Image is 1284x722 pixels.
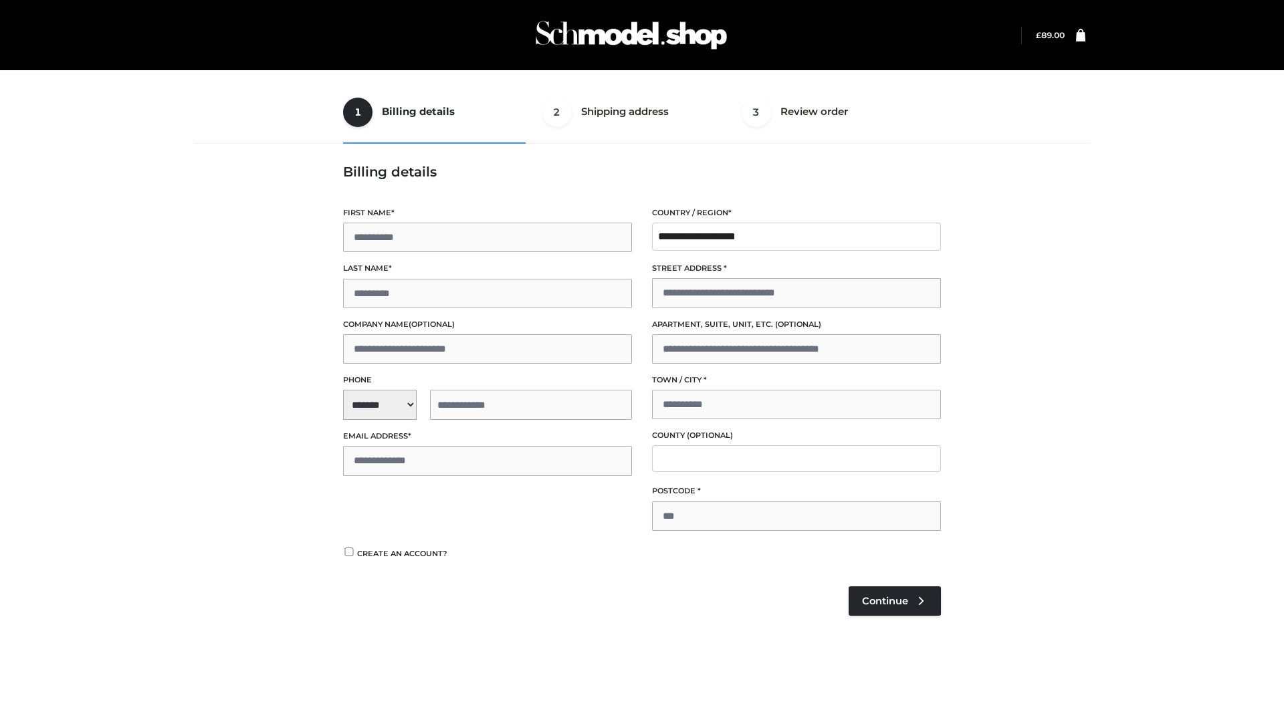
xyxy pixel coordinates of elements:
[343,318,632,331] label: Company name
[357,549,447,558] span: Create an account?
[409,320,455,329] span: (optional)
[849,586,941,616] a: Continue
[343,164,941,180] h3: Billing details
[652,429,941,442] label: County
[652,262,941,275] label: Street address
[1036,30,1065,40] bdi: 89.00
[652,374,941,386] label: Town / City
[343,374,632,386] label: Phone
[652,485,941,497] label: Postcode
[343,548,355,556] input: Create an account?
[775,320,821,329] span: (optional)
[1036,30,1065,40] a: £89.00
[652,207,941,219] label: Country / Region
[531,9,732,62] img: Schmodel Admin 964
[862,595,908,607] span: Continue
[343,262,632,275] label: Last name
[652,318,941,331] label: Apartment, suite, unit, etc.
[1036,30,1041,40] span: £
[343,430,632,443] label: Email address
[343,207,632,219] label: First name
[687,431,733,440] span: (optional)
